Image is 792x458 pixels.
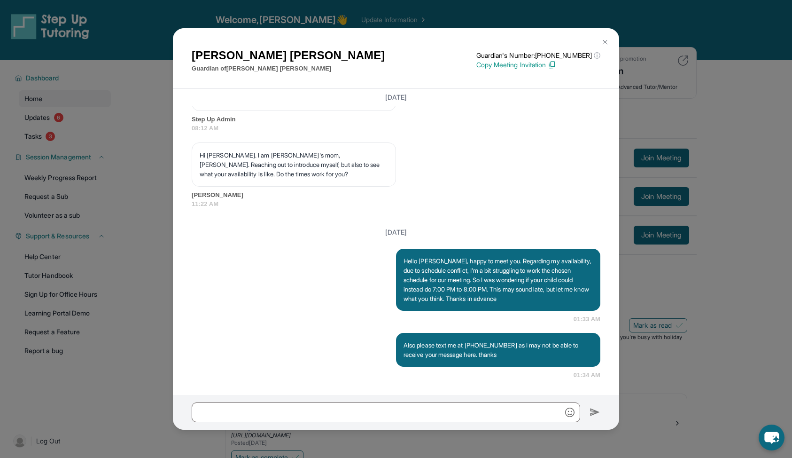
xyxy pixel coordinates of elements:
p: Guardian of [PERSON_NAME] [PERSON_NAME] [192,64,385,73]
h1: [PERSON_NAME] [PERSON_NAME] [192,47,385,64]
span: 01:33 AM [574,315,600,324]
p: Guardian's Number: [PHONE_NUMBER] [476,51,600,60]
p: Also please text me at [PHONE_NUMBER] as I may not be able to receive your message here. thanks [404,340,593,359]
span: 08:12 AM [192,124,600,133]
h3: [DATE] [192,228,600,237]
button: chat-button [759,425,784,450]
img: Emoji [565,408,575,417]
span: ⓘ [594,51,600,60]
img: Close Icon [601,39,609,46]
img: Copy Icon [548,61,556,69]
p: Hi [PERSON_NAME]. I am [PERSON_NAME]'s mom, [PERSON_NAME]. Reaching out to introduce myself, but ... [200,150,388,179]
span: [PERSON_NAME] [192,190,600,200]
span: 01:34 AM [574,371,600,380]
span: 11:22 AM [192,199,600,209]
img: Send icon [590,407,600,418]
h3: [DATE] [192,93,600,102]
span: Step Up Admin [192,115,600,124]
p: Copy Meeting Invitation [476,60,600,70]
p: Hello [PERSON_NAME], happy to meet you. Regarding my availability, due to schedule conflict, I'm ... [404,256,593,303]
